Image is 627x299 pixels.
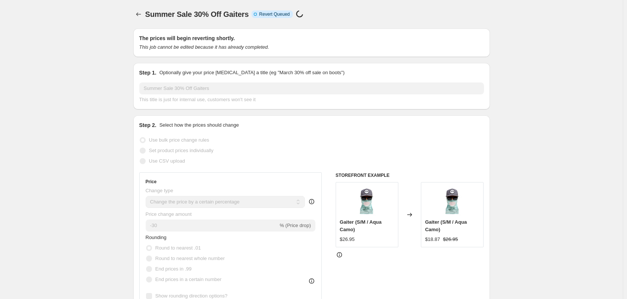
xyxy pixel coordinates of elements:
span: Gaiter (S/M / Aqua Camo) [340,219,381,232]
div: $26.95 [340,236,355,243]
input: -15 [146,220,278,232]
span: Price change amount [146,211,192,217]
div: $18.87 [425,236,440,243]
img: IPA_GC_Gaiter_AquaCamo_258604_LR_80x.jpg [437,186,467,216]
span: End prices in a certain number [155,277,222,282]
h2: The prices will begin reverting shortly. [139,34,484,42]
input: 30% off holiday sale [139,82,484,94]
p: Select how the prices should change [159,121,239,129]
h3: Price [146,179,157,185]
span: Revert Queued [259,11,289,17]
h2: Step 2. [139,121,157,129]
span: % (Price drop) [280,223,311,228]
h2: Step 1. [139,69,157,76]
img: IPA_GC_Gaiter_AquaCamo_258604_LR_80x.jpg [352,186,382,216]
span: Show rounding direction options? [155,293,228,299]
span: End prices in .99 [155,266,192,272]
button: Price change jobs [133,9,144,19]
span: This title is just for internal use, customers won't see it [139,97,256,102]
span: Set product prices individually [149,148,214,153]
strike: $26.95 [443,236,458,243]
span: Change type [146,188,173,193]
span: Rounding [146,235,167,240]
span: Summer Sale 30% Off Gaiters [145,10,249,18]
h6: STOREFRONT EXAMPLE [336,172,484,178]
span: Round to nearest .01 [155,245,201,251]
span: Gaiter (S/M / Aqua Camo) [425,219,467,232]
span: Round to nearest whole number [155,256,225,261]
p: Optionally give your price [MEDICAL_DATA] a title (eg "March 30% off sale on boots") [159,69,344,76]
div: help [308,198,315,205]
span: Use CSV upload [149,158,185,164]
i: This job cannot be edited because it has already completed. [139,44,269,50]
span: Use bulk price change rules [149,137,209,143]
